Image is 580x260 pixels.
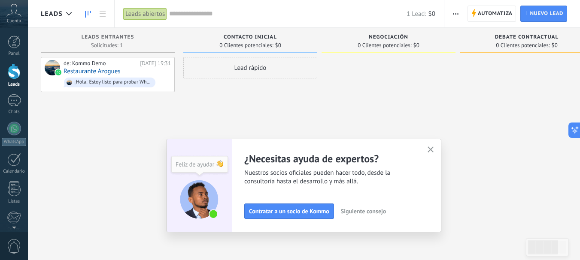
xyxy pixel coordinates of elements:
[369,34,408,40] span: Negociación
[552,43,558,48] span: $0
[219,43,273,48] span: 0 Clientes potenciales:
[41,10,63,18] span: Leads
[337,205,390,218] button: Siguiente consejo
[91,43,123,48] span: Solicitudes: 1
[95,6,110,22] a: Lista
[244,152,417,165] h2: ¿Necesitas ayuda de expertos?
[478,6,513,21] span: Automatiza
[275,43,281,48] span: $0
[2,138,26,146] div: WhatsApp
[428,10,435,18] span: $0
[530,6,563,21] span: Nuevo lead
[244,203,334,219] button: Contratar a un socio de Kommo
[183,57,317,78] div: Lead rápido
[358,43,411,48] span: 0 Clientes potenciales:
[45,34,170,42] div: Leads Entrantes
[2,169,27,174] div: Calendario
[64,60,137,67] div: de: Kommo Demo
[2,51,27,57] div: Panel
[140,60,171,67] div: [DATE] 19:31
[123,8,167,20] div: Leads abiertos
[407,10,426,18] span: 1 Lead:
[45,60,60,75] div: Restaurante Azogues
[188,34,313,42] div: Contacto inicial
[496,43,550,48] span: 0 Clientes potenciales:
[449,6,462,22] button: Más
[249,208,329,214] span: Contratar a un socio de Kommo
[520,6,567,22] a: Nuevo lead
[341,208,386,214] span: Siguiente consejo
[468,6,516,22] a: Automatiza
[2,109,27,115] div: Chats
[55,69,61,75] img: waba.svg
[224,34,277,40] span: Contacto inicial
[7,18,21,24] span: Cuenta
[74,79,152,85] div: ¡Hola! Estoy listo para probar WhatsApp en Kommo. Mi código de verificación es zAVnzx
[2,199,27,204] div: Listas
[326,34,451,42] div: Negociación
[81,6,95,22] a: Leads
[82,34,134,40] span: Leads Entrantes
[413,43,419,48] span: $0
[64,68,121,75] a: Restaurante Azogues
[2,82,27,87] div: Leads
[495,34,559,40] span: Debate contractual
[244,169,417,186] span: Nuestros socios oficiales pueden hacer todo, desde la consultoría hasta el desarrollo y más allá.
